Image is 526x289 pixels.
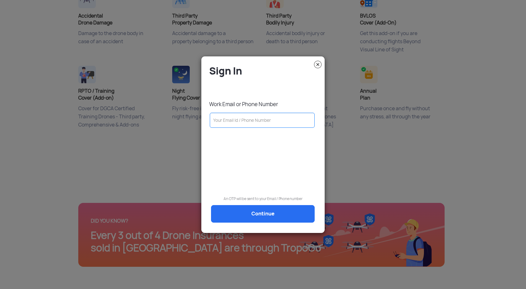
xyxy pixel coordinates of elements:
[209,101,320,108] p: Work Email or Phone Number
[206,196,320,202] p: An OTP will be sent to your Email / Phone number
[209,65,320,77] h4: Sign In
[314,61,322,68] img: close
[210,113,315,128] input: Your Email Id / Phone Number
[211,205,315,223] a: Continue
